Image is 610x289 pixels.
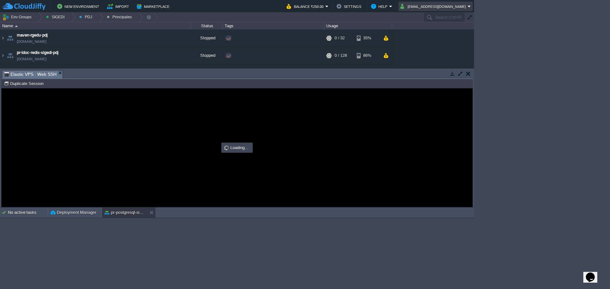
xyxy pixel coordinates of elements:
[137,3,171,10] button: Marketplace
[6,30,15,47] img: AMDAwAAAACH5BAEAAAAALAAAAAABAAEAAAICRAEAOw==
[17,56,46,62] a: [DOMAIN_NAME]
[107,13,134,22] button: Principales
[0,47,5,64] img: AMDAwAAAACH5BAEAAAAALAAAAAABAAEAAAICRAEAOw==
[6,47,15,64] img: AMDAwAAAACH5BAEAAAAALAAAAAABAAEAAAICRAEAOw==
[222,143,252,152] div: Loading...
[371,3,389,10] button: Help
[357,47,377,64] div: 86%
[1,22,191,30] div: Name
[583,264,604,283] iframe: chat widget
[4,70,57,78] span: Elastic VPS : Web SSH
[191,30,223,47] div: Stopped
[105,209,145,216] button: pr-postgresql-sigedi-pdj
[0,30,5,47] img: AMDAwAAAACH5BAEAAAAALAAAAAABAAEAAAICRAEAOw==
[357,64,377,82] div: 70%
[17,67,51,73] a: pr-nginx-sigedi-pdj
[51,209,96,216] button: Deployment Manager
[335,30,345,47] div: 0 / 32
[0,64,5,82] img: AMDAwAAAACH5BAEAAAAALAAAAAABAAEAAAICRAEAOw==
[17,32,48,38] a: maven-rgedu-pdj
[335,47,347,64] div: 0 / 128
[223,22,324,30] div: Tags
[46,13,67,22] button: SIGEDI
[357,30,377,47] div: 35%
[6,64,15,82] img: AMDAwAAAACH5BAEAAAAALAAAAAABAAEAAAICRAEAOw==
[4,81,45,86] button: Duplicate Session
[400,3,468,10] button: [EMAIL_ADDRESS][DOMAIN_NAME]
[191,47,223,64] div: Stopped
[325,22,392,30] div: Usage
[17,38,46,45] span: [DOMAIN_NAME]
[79,13,94,22] button: PDJ
[15,25,18,27] img: AMDAwAAAACH5BAEAAAAALAAAAAABAAEAAAICRAEAOw==
[57,3,101,10] button: New Environment
[2,3,45,10] img: CloudJiffy
[335,64,345,82] div: 0 / 32
[107,3,131,10] button: Import
[17,49,58,56] a: pr-ldoc-redis-sigedi-pdj
[287,3,325,10] button: Balance ₹250.00
[2,13,34,22] button: Env Groups
[8,207,48,218] div: No active tasks
[191,22,222,30] div: Status
[336,3,363,10] button: Settings
[191,64,223,82] div: Stopped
